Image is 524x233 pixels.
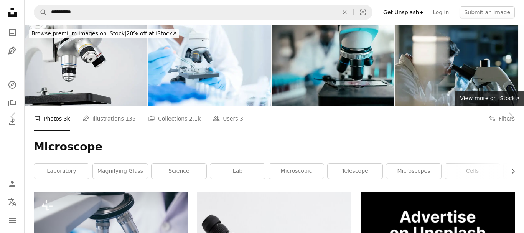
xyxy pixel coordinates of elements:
[25,25,147,106] img: Examining samples and liquid,Medical equipment. Medical microscope isolated on a white background.
[5,213,20,228] button: Menu
[489,106,515,131] button: Filters
[328,164,382,179] a: telescope
[269,164,324,179] a: microscopic
[189,114,201,123] span: 2.1k
[210,164,265,179] a: lab
[460,95,519,101] span: View more on iStock ↗
[336,5,353,20] button: Clear
[31,30,126,36] span: Browse premium images on iStock |
[34,164,89,179] a: laboratory
[5,25,20,40] a: Photos
[25,25,184,43] a: Browse premium images on iStock|20% off at iStock↗
[34,5,372,20] form: Find visuals sitewide
[34,140,515,154] h1: Microscope
[272,25,394,106] img: Detail of a microscope in the laboratory
[460,6,515,18] button: Submit an image
[497,80,524,154] a: Next
[386,164,441,179] a: microscopes
[428,6,453,18] a: Log in
[5,43,20,58] a: Illustrations
[93,164,148,179] a: magnifying glass
[354,5,372,20] button: Visual search
[395,25,518,106] img: Doctor, microscope and analysis in lab for medical study, scientific innovation and stem cell res...
[34,5,47,20] button: Search Unsplash
[152,164,206,179] a: science
[455,91,524,106] a: View more on iStock↗
[5,176,20,192] a: Log in / Sign up
[445,164,500,179] a: cells
[213,106,243,131] a: Users 3
[125,114,136,123] span: 135
[29,29,179,38] div: 20% off at iStock ↗
[148,25,271,106] img: Scientist analyze biochemical samples in advanced scientific laboratory. Medical professional use...
[506,164,515,179] button: scroll list to the right
[379,6,428,18] a: Get Unsplash+
[5,77,20,93] a: Explore
[148,106,201,131] a: Collections 2.1k
[5,195,20,210] button: Language
[240,114,243,123] span: 3
[82,106,136,131] a: Illustrations 135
